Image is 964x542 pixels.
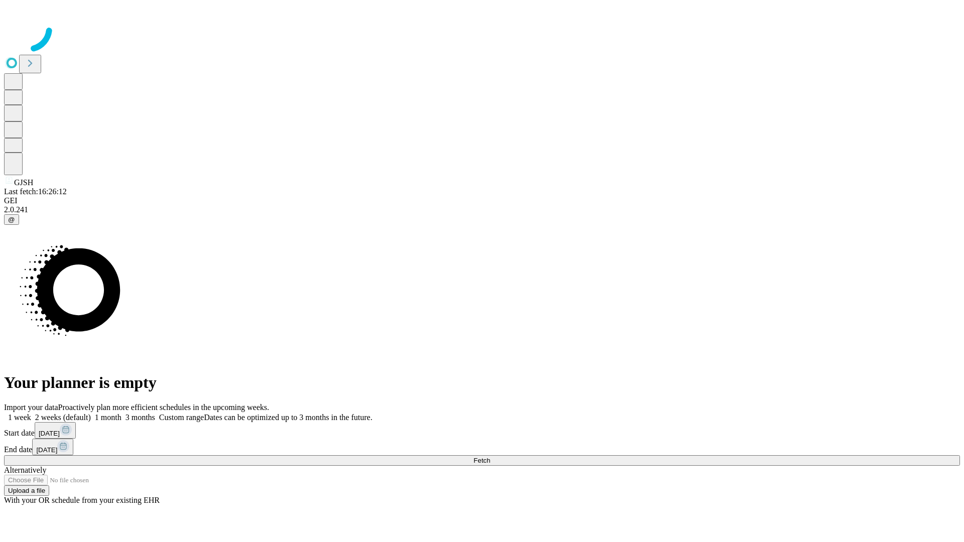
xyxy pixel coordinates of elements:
[473,457,490,464] span: Fetch
[36,446,57,454] span: [DATE]
[4,496,160,504] span: With your OR schedule from your existing EHR
[4,214,19,225] button: @
[35,413,91,422] span: 2 weeks (default)
[4,196,960,205] div: GEI
[4,455,960,466] button: Fetch
[39,430,60,437] span: [DATE]
[4,187,67,196] span: Last fetch: 16:26:12
[4,403,58,412] span: Import your data
[159,413,204,422] span: Custom range
[4,485,49,496] button: Upload a file
[204,413,372,422] span: Dates can be optimized up to 3 months in the future.
[95,413,122,422] span: 1 month
[58,403,269,412] span: Proactively plan more efficient schedules in the upcoming weeks.
[14,178,33,187] span: GJSH
[4,466,46,474] span: Alternatively
[4,205,960,214] div: 2.0.241
[35,422,76,439] button: [DATE]
[32,439,73,455] button: [DATE]
[126,413,155,422] span: 3 months
[8,216,15,223] span: @
[4,439,960,455] div: End date
[4,422,960,439] div: Start date
[4,373,960,392] h1: Your planner is empty
[8,413,31,422] span: 1 week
